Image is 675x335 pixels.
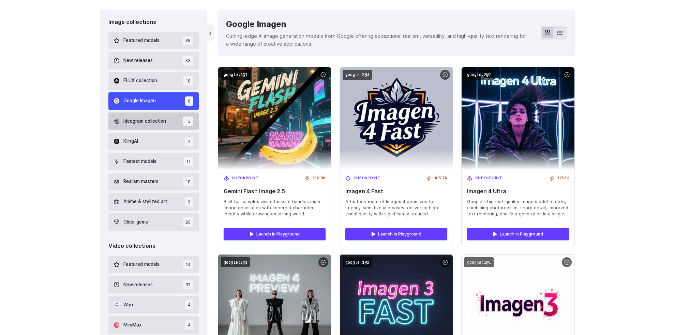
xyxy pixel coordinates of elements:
[185,137,193,146] span: 4
[185,320,193,330] span: 4
[434,175,447,181] span: 105.7K
[226,32,530,48] p: Cutting-edge AI image generation models from Google offering exceptional realism, versatility, an...
[123,158,156,165] span: Fastest models
[185,197,193,207] span: 9
[224,199,326,217] span: Built for complex visual tasks, it handles multi-image generation with coherent character identit...
[183,260,193,269] span: 24
[108,242,199,250] div: Video collections
[184,157,193,166] span: 11
[123,178,159,185] span: Realism masters
[183,217,193,227] span: 20
[343,70,372,80] code: google:2@3
[340,67,453,170] img: Imagen 4 Fast
[123,37,160,44] span: Featured models
[183,117,193,126] span: 13
[123,321,141,329] span: MiniMax
[108,193,199,211] button: Anime & stylized art 9
[462,67,574,170] img: Imagen 4 Ultra
[108,173,199,191] button: Realism masters 18
[108,72,199,90] button: FLUX collection 18
[123,301,133,309] span: Wan
[108,296,199,314] button: Wan 4
[182,36,193,45] span: 38
[226,18,530,31] div: Google Imagen
[108,276,199,293] button: New releases 37
[123,97,156,105] span: Google Imagen
[464,70,494,80] code: google:2@2
[123,118,166,125] span: Ideogram collection
[108,213,199,231] button: Older gems 20
[108,316,199,334] button: MiniMax 4
[557,175,569,181] span: 117.8K
[108,52,199,69] button: New releases 33
[123,138,138,145] span: KlingAI
[123,281,153,289] span: New releases
[123,261,160,268] span: Featured models
[183,177,193,186] span: 18
[123,218,148,226] span: Older gems
[123,57,153,64] span: New releases
[467,199,569,217] span: Google's highest-quality image model to date, combining photorealism, sharp detail, improved text...
[183,280,193,289] span: 37
[123,77,157,85] span: FLUX collection
[345,188,447,195] span: Imagen 4 Fast
[354,175,381,181] span: Checkpoint
[108,18,199,27] div: Image collections
[207,25,214,41] button: ‹
[467,188,569,195] span: Imagen 4 Ultra
[221,70,250,80] code: google:4@1
[475,175,502,181] span: Checkpoint
[343,257,372,267] code: google:1@2
[108,112,199,130] button: Ideogram collection 13
[224,188,326,195] span: Gemini Flash Image 2.5
[108,133,199,150] button: KlingAI 4
[185,96,193,106] span: 6
[313,175,326,181] span: 136.9K
[221,257,250,267] code: google:2@1
[108,92,199,110] button: Google Imagen 6
[108,256,199,273] button: Featured models 24
[464,257,494,267] code: google:1@1
[108,153,199,170] button: Fastest models 11
[185,300,193,309] span: 4
[182,56,193,65] span: 33
[218,67,331,170] img: Gemini Flash Image 2.5
[224,228,326,240] a: Launch in Playground
[183,76,193,86] span: 18
[123,198,167,205] span: Anime & stylized art
[467,228,569,240] a: Launch in Playground
[345,199,447,217] span: A faster variant of Imagen 4 optimized for latency-sensitive use cases, delivering high visual qu...
[108,32,199,49] button: Featured models 38
[345,228,447,240] a: Launch in Playground
[232,175,259,181] span: Checkpoint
